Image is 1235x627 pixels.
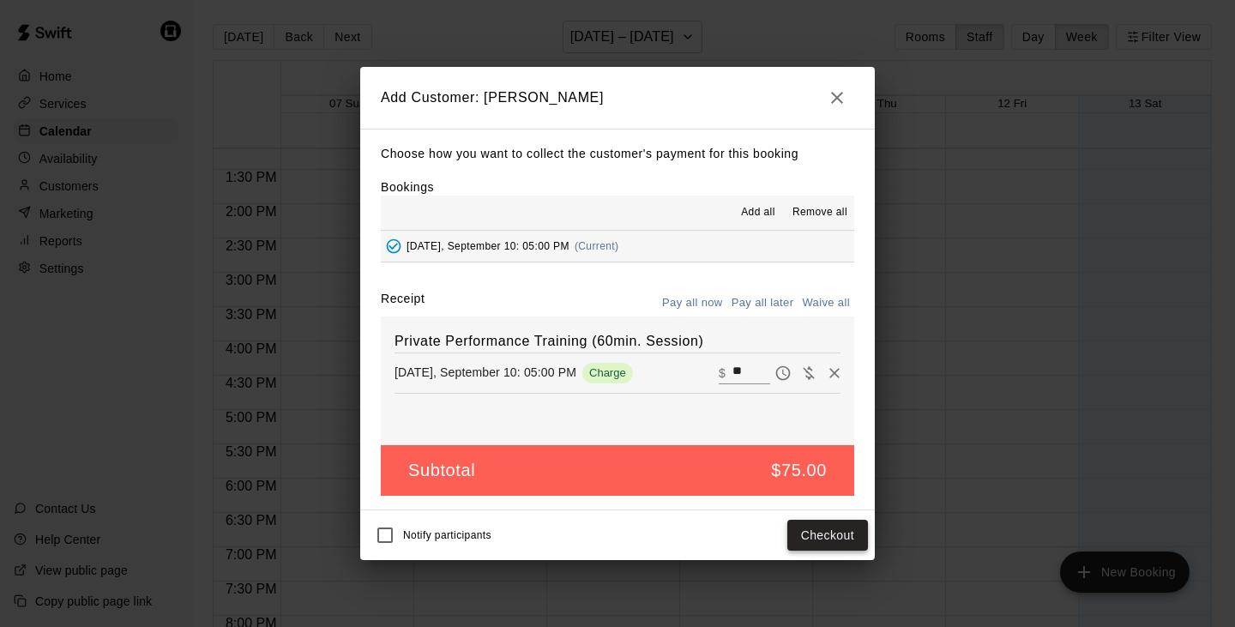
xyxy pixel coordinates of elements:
[360,67,875,129] h2: Add Customer: [PERSON_NAME]
[727,290,798,317] button: Pay all later
[658,290,727,317] button: Pay all now
[407,240,569,252] span: [DATE], September 10: 05:00 PM
[741,204,775,221] span: Add all
[381,231,854,262] button: Added - Collect Payment[DATE], September 10: 05:00 PM(Current)
[395,364,576,381] p: [DATE], September 10: 05:00 PM
[786,199,854,226] button: Remove all
[408,459,475,482] h5: Subtotal
[731,199,786,226] button: Add all
[771,459,827,482] h5: $75.00
[381,290,425,317] label: Receipt
[381,143,854,165] p: Choose how you want to collect the customer's payment for this booking
[792,204,847,221] span: Remove all
[822,360,847,386] button: Remove
[381,233,407,259] button: Added - Collect Payment
[770,365,796,379] span: Pay later
[395,330,840,353] h6: Private Performance Training (60min. Session)
[582,366,633,379] span: Charge
[719,365,726,382] p: $
[798,290,854,317] button: Waive all
[381,180,434,194] label: Bookings
[796,365,822,379] span: Waive payment
[575,240,619,252] span: (Current)
[403,529,491,541] span: Notify participants
[787,520,868,552] button: Checkout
